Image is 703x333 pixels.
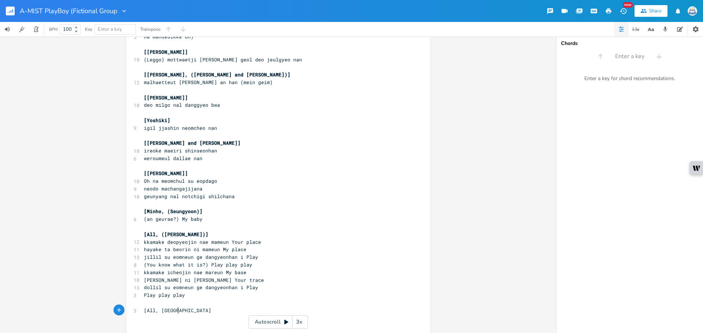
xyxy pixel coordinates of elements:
[144,155,202,162] span: weroumeul dallae nan
[85,27,92,31] div: Key
[144,102,220,108] span: deo milgo nal danggyeo bwa
[649,8,662,14] div: Share
[635,5,667,17] button: Share
[144,79,273,86] span: malhaetteut [PERSON_NAME] an han (mein geim)
[561,41,699,46] div: Chords
[98,26,122,33] span: Enter a key
[144,231,208,238] span: [All, ([PERSON_NAME])]
[144,246,246,253] span: hayake ta beorin ni mameun My place
[293,315,306,329] div: 3x
[144,292,185,298] span: Play play play
[615,52,644,61] span: Enter a key
[144,71,290,78] span: [[PERSON_NAME], ([PERSON_NAME] and [PERSON_NAME])]
[144,239,261,245] span: kkamake deopyeojin nae mameun Your place
[144,178,217,184] span: Oh na meomchul su eopdago
[144,254,258,260] span: jillil su eomneun ge dangyeonhan i Play
[144,94,188,101] span: [[PERSON_NAME]]
[144,117,170,124] span: [Yoshiki]
[144,284,258,291] span: dollil su eomneun ge dangyeonhan i Play
[144,56,302,63] span: (Leggo) mottwaetji [PERSON_NAME] geol deo jeulgyeo nan
[144,140,241,146] span: [[PERSON_NAME] and [PERSON_NAME]]
[144,125,217,131] span: igil jjashin neomcheo nan
[144,277,264,283] span: [PERSON_NAME] ni [PERSON_NAME] Your trace
[144,170,188,177] span: [[PERSON_NAME]]
[144,147,217,154] span: ireoke maeiri shinseonhan
[623,2,633,8] div: New
[144,269,246,276] span: kkamake icheojin nae mareun My base
[49,27,57,31] div: BPM
[20,8,118,14] span: A-MIST PlayBoy (Fictional Group
[557,71,703,86] div: Enter a key for chord recommendations.
[616,4,631,18] button: New
[249,315,308,329] div: Autoscroll
[144,193,235,200] span: geunyang nal notchigi shilchana
[144,208,202,215] span: [Minho, (Seungyoon)]
[144,261,252,268] span: (You know what it is?) Play play play
[140,27,160,31] div: Transpose
[144,307,211,314] span: [All, [GEOGRAPHIC_DATA]
[144,49,188,55] span: [[PERSON_NAME]]
[688,6,697,16] img: Sign In
[144,216,202,222] span: (an geurae?) My baby
[144,185,202,192] span: neodo machangajijana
